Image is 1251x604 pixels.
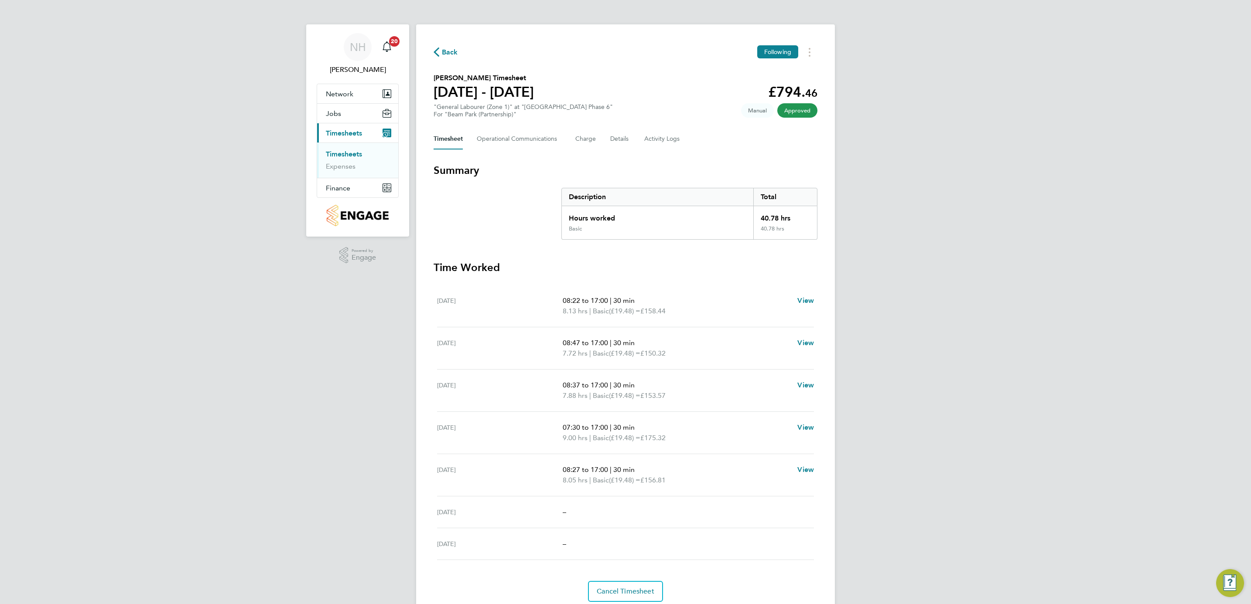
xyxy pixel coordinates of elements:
[588,581,663,602] button: Cancel Timesheet
[434,83,534,101] h1: [DATE] - [DATE]
[437,539,563,549] div: [DATE]
[797,339,814,347] span: View
[563,307,588,315] span: 8.13 hrs
[797,422,814,433] a: View
[609,307,640,315] span: (£19.48) =
[306,24,409,237] nav: Main navigation
[437,380,563,401] div: [DATE]
[437,465,563,485] div: [DATE]
[317,143,398,178] div: Timesheets
[640,307,666,315] span: £158.44
[434,261,817,275] h3: Time Worked
[593,475,609,485] span: Basic
[563,540,566,548] span: –
[797,423,814,431] span: View
[753,188,817,206] div: Total
[640,434,666,442] span: £175.32
[593,390,609,401] span: Basic
[640,476,666,484] span: £156.81
[317,33,399,75] a: NH[PERSON_NAME]
[640,349,666,357] span: £150.32
[613,339,635,347] span: 30 min
[613,381,635,389] span: 30 min
[609,476,640,484] span: (£19.48) =
[437,507,563,517] div: [DATE]
[352,254,376,261] span: Engage
[1216,569,1244,597] button: Engage Resource Center
[575,129,596,149] button: Charge
[797,295,814,306] a: View
[563,391,588,400] span: 7.88 hrs
[563,349,588,357] span: 7.72 hrs
[434,47,458,58] button: Back
[753,225,817,239] div: 40.78 hrs
[317,123,398,143] button: Timesheets
[610,423,612,431] span: |
[797,465,814,475] a: View
[613,296,635,305] span: 30 min
[805,87,817,99] span: 46
[378,33,396,61] a: 20
[326,90,353,98] span: Network
[593,306,609,316] span: Basic
[317,84,398,103] button: Network
[589,349,591,357] span: |
[589,391,591,400] span: |
[434,163,817,177] h3: Summary
[613,423,635,431] span: 30 min
[797,338,814,348] a: View
[562,188,753,206] div: Description
[753,206,817,225] div: 40.78 hrs
[589,476,591,484] span: |
[326,129,362,137] span: Timesheets
[741,103,774,118] span: This timesheet was manually created.
[563,296,608,305] span: 08:22 to 17:00
[764,48,791,56] span: Following
[563,381,608,389] span: 08:37 to 17:00
[352,247,376,254] span: Powered by
[797,381,814,389] span: View
[326,184,350,192] span: Finance
[437,338,563,359] div: [DATE]
[437,295,563,316] div: [DATE]
[613,465,635,474] span: 30 min
[609,434,640,442] span: (£19.48) =
[563,476,588,484] span: 8.05 hrs
[589,434,591,442] span: |
[434,103,613,118] div: "General Labourer (Zone 1)" at "[GEOGRAPHIC_DATA] Phase 6"
[644,129,681,149] button: Activity Logs
[563,423,608,431] span: 07:30 to 17:00
[434,73,534,83] h2: [PERSON_NAME] Timesheet
[317,104,398,123] button: Jobs
[610,339,612,347] span: |
[563,465,608,474] span: 08:27 to 17:00
[777,103,817,118] span: This timesheet has been approved.
[434,129,463,149] button: Timesheet
[593,433,609,443] span: Basic
[609,391,640,400] span: (£19.48) =
[610,381,612,389] span: |
[317,205,399,226] a: Go to home page
[350,41,366,53] span: NH
[477,129,561,149] button: Operational Communications
[610,465,612,474] span: |
[563,508,566,516] span: –
[442,47,458,58] span: Back
[562,206,753,225] div: Hours worked
[797,465,814,474] span: View
[640,391,666,400] span: £153.57
[797,296,814,305] span: View
[610,296,612,305] span: |
[317,64,399,75] span: Nikki Hobden
[768,84,817,100] app-decimal: £794.
[757,45,798,58] button: Following
[569,225,582,232] div: Basic
[563,339,608,347] span: 08:47 to 17:00
[317,178,398,197] button: Finance
[327,205,388,226] img: countryside-properties-logo-retina.png
[326,109,341,118] span: Jobs
[609,349,640,357] span: (£19.48) =
[589,307,591,315] span: |
[434,163,817,602] section: Timesheet
[326,150,362,158] a: Timesheets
